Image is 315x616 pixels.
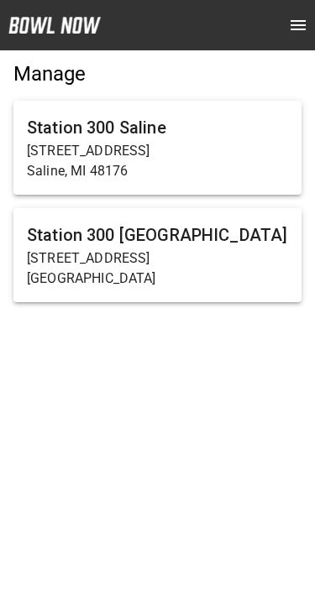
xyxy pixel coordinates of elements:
p: [STREET_ADDRESS] [27,141,288,161]
p: [GEOGRAPHIC_DATA] [27,269,288,289]
p: Saline, MI 48176 [27,161,288,181]
button: open drawer [281,8,315,42]
p: [STREET_ADDRESS] [27,248,288,269]
h6: Station 300 Saline [27,114,288,141]
img: logo [8,17,101,34]
h5: Manage [13,60,302,87]
h6: Station 300 [GEOGRAPHIC_DATA] [27,222,288,248]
